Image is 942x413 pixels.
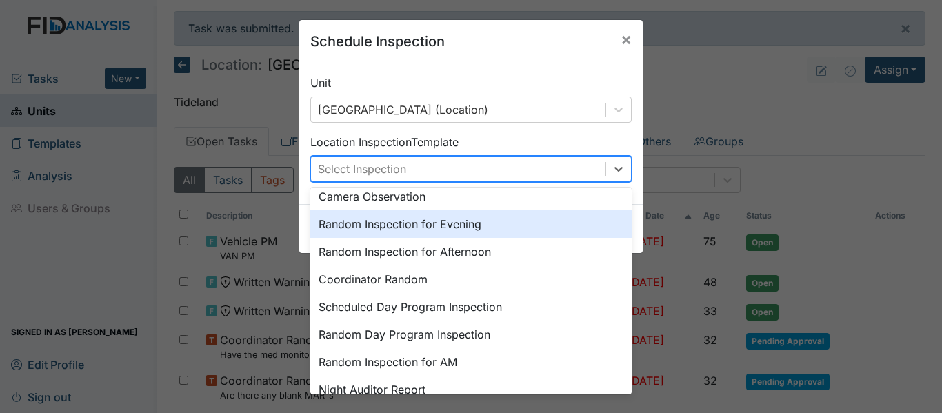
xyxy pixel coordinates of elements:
div: Random Day Program Inspection [310,321,632,348]
button: Close [610,20,643,59]
div: Camera Observation [310,183,632,210]
div: Night Auditor Report [310,376,632,403]
label: Unit [310,74,331,91]
label: Location Inspection Template [310,134,459,150]
div: Random Inspection for Afternoon [310,238,632,265]
div: [GEOGRAPHIC_DATA] (Location) [318,101,488,118]
div: Select Inspection [318,161,406,177]
span: × [621,29,632,49]
div: Random Inspection for AM [310,348,632,376]
div: Random Inspection for Evening [310,210,632,238]
div: Scheduled Day Program Inspection [310,293,632,321]
div: Coordinator Random [310,265,632,293]
h5: Schedule Inspection [310,31,445,52]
